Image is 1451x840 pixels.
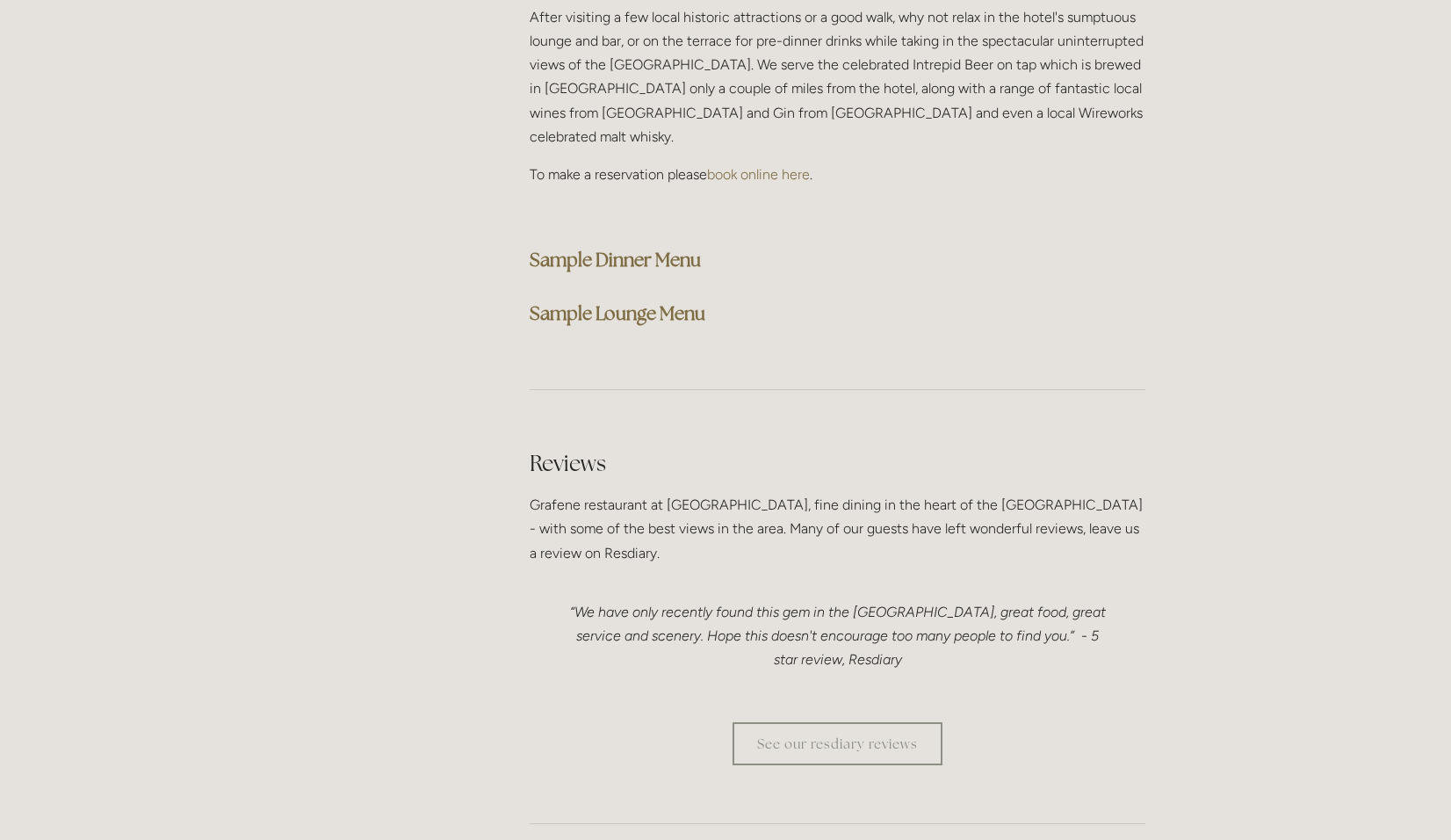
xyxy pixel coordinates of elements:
[530,5,1145,148] p: After visiting a few local historic attractions or a good walk, why not relax in the hotel's sump...
[530,248,701,272] a: Sample Dinner Menu
[530,493,1145,565] p: Grafene restaurant at [GEOGRAPHIC_DATA], fine dining in the heart of the [GEOGRAPHIC_DATA] - with...
[733,722,942,765] a: See our resdiary reviews
[707,166,810,183] a: book online here
[530,448,1145,479] h2: Reviews
[530,163,1145,186] p: To make a reservation please .
[565,600,1110,672] p: “We have only recently found this gem in the [GEOGRAPHIC_DATA], great food, great service and sce...
[530,301,705,325] a: Sample Lounge Menu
